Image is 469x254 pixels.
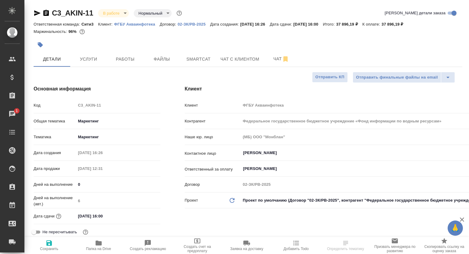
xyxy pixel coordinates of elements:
[101,11,121,16] button: В работе
[185,134,241,140] p: Наше юр. лицо
[78,28,86,36] button: 1133.80 RUB;
[42,9,50,17] button: Скопировать ссылку
[185,102,241,108] p: Клиент
[222,237,271,254] button: Заявка на доставку
[74,55,103,63] span: Услуги
[76,212,129,220] input: ✎ Введи что-нибудь
[34,9,41,17] button: Скопировать ссылку для ЯМессенджера
[160,22,178,26] p: Договор:
[130,247,166,251] span: Создать рекламацию
[42,229,77,235] span: Не пересчитывать
[312,72,348,83] button: Отправить КП
[134,9,172,17] div: В работе
[315,74,344,81] span: Отправить КП
[34,22,82,26] p: Ответственная команда:
[147,55,176,63] span: Файлы
[356,74,438,81] span: Отправить финальные файлы на email
[76,180,160,189] input: ✎ Введи что-нибудь
[284,247,309,251] span: Добавить Todo
[448,220,463,236] button: 🙏
[12,108,21,114] span: 1
[327,247,364,251] span: Определить тематику
[382,22,408,26] p: 37 896,19 ₽
[76,132,160,142] div: Маркетинг
[98,9,129,17] div: В работе
[34,118,76,124] p: Общая тематика
[282,55,289,63] svg: Отписаться
[34,85,160,93] h4: Основная информация
[34,38,47,51] button: Добавить тэг
[24,237,74,254] button: Сохранить
[178,21,210,26] a: 02-ЗК/РВ-2025
[176,245,218,253] span: Создать счет на предоплату
[68,29,78,34] p: 96%
[34,166,76,172] p: Дата продажи
[230,247,263,251] span: Заявка на доставку
[76,164,129,173] input: Пустое поле
[185,166,241,172] p: Ответственный за оплату
[175,9,183,17] button: Доп статусы указывают на важность/срочность заказа
[267,55,296,63] span: Чат
[76,116,160,126] div: Маркетинг
[362,22,382,26] p: К оплате:
[353,72,441,83] button: Отправить финальные файлы на email
[420,237,469,254] button: Скопировать ссылку на оценку заказа
[137,11,164,16] button: Нормальный
[184,55,213,63] span: Smartcat
[270,22,293,26] p: Дата сдачи:
[210,22,240,26] p: Дата создания:
[34,102,76,108] p: Код
[450,222,460,235] span: 🙏
[323,22,336,26] p: Итого:
[76,101,160,110] input: Пустое поле
[34,195,76,207] p: Дней на выполнение (авт.)
[74,237,123,254] button: Папка на Drive
[114,21,160,26] a: ФГБУ Акваинфотека
[76,148,129,157] input: Пустое поле
[82,22,98,26] p: Сити3
[123,237,173,254] button: Создать рекламацию
[34,182,76,188] p: Дней на выполнение
[185,118,241,124] p: Контрагент
[55,212,63,220] button: Если добавить услуги и заполнить их объемом, то дата рассчитается автоматически
[353,72,455,83] div: split button
[98,22,114,26] p: Клиент:
[34,213,55,219] p: Дата сдачи
[34,150,76,156] p: Дата создания
[370,237,420,254] button: Призвать менеджера по развитию
[82,228,89,236] button: Включи, если не хочешь, чтобы указанная дата сдачи изменилась после переставления заказа в 'Подтв...
[374,245,416,253] span: Призвать менеджера по развитию
[423,245,465,253] span: Скопировать ссылку на оценку заказа
[34,134,76,140] p: Тематика
[2,106,23,122] a: 1
[40,247,58,251] span: Сохранить
[336,22,362,26] p: 37 896,19 ₽
[385,10,445,16] span: [PERSON_NAME] детали заказа
[185,197,198,203] p: Проект
[114,22,160,26] p: ФГБУ Акваинфотека
[34,29,68,34] p: Маржинальность:
[173,237,222,254] button: Создать счет на предоплату
[86,247,111,251] span: Папка на Drive
[321,237,370,254] button: Определить тематику
[111,55,140,63] span: Работы
[52,9,93,17] a: C3_AKIN-11
[76,196,160,205] input: Пустое поле
[240,22,270,26] p: [DATE] 16:26
[37,55,67,63] span: Детали
[271,237,321,254] button: Добавить Todo
[178,22,210,26] p: 02-ЗК/РВ-2025
[185,182,241,188] p: Договор
[293,22,323,26] p: [DATE] 16:00
[185,85,462,93] h4: Клиент
[220,55,259,63] span: Чат с клиентом
[185,150,241,157] p: Контактное лицо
